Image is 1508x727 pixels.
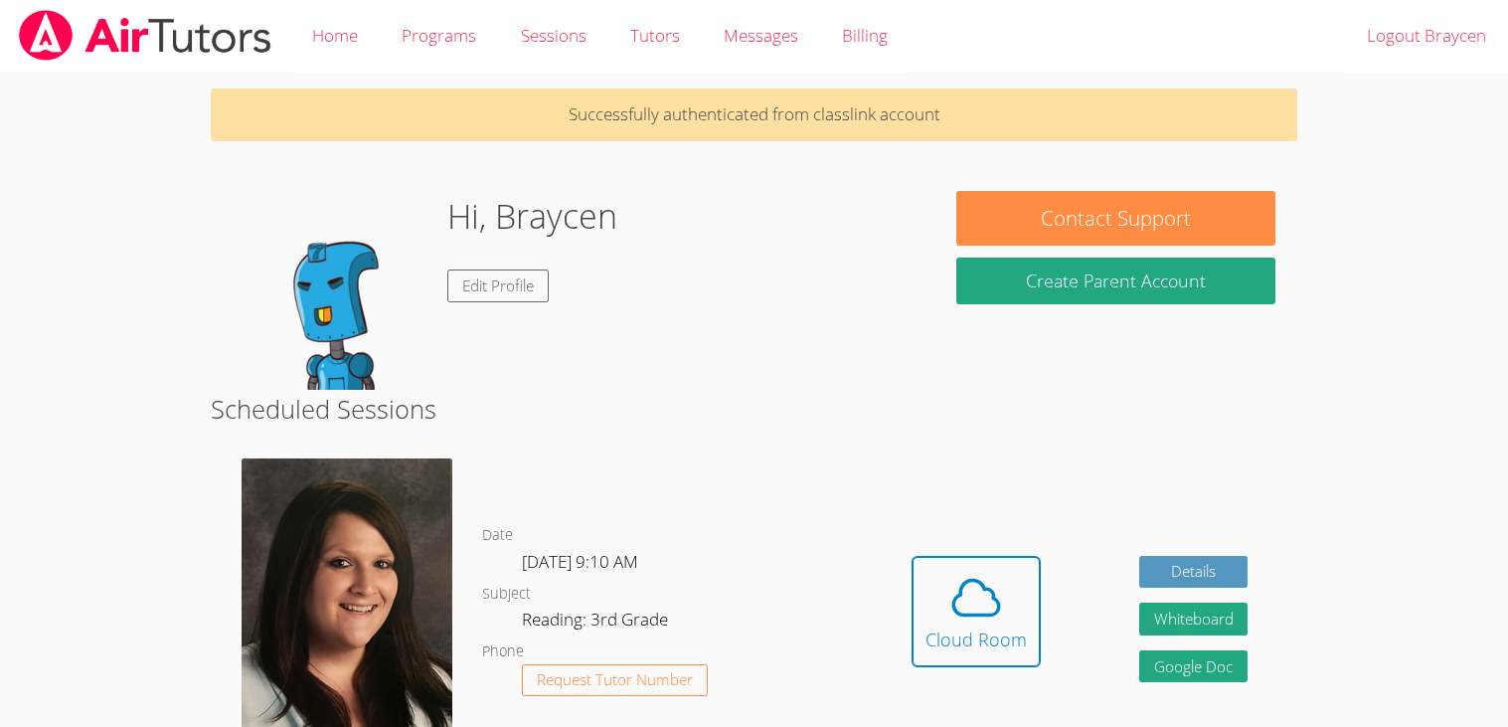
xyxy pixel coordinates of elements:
dd: Reading: 3rd Grade [522,606,672,639]
dt: Date [482,523,513,548]
a: Google Doc [1139,650,1249,683]
h2: Scheduled Sessions [211,390,1296,428]
h1: Hi, Braycen [447,191,617,242]
dt: Phone [482,639,524,664]
img: default.png [233,191,431,390]
button: Cloud Room [912,556,1041,667]
button: Whiteboard [1139,603,1249,636]
span: Request Tutor Number [537,672,693,687]
button: Request Tutor Number [522,664,708,697]
div: Cloud Room [925,626,1027,653]
button: Contact Support [956,191,1274,246]
img: airtutors_banner-c4298cdbf04f3fff15de1276eac7730deb9818008684d7c2e4769d2f7ddbe033.png [17,10,273,61]
a: Edit Profile [447,270,549,302]
a: Details [1139,556,1249,589]
p: Successfully authenticated from classlink account [211,89,1296,141]
dt: Subject [482,582,531,607]
span: [DATE] 9:10 AM [522,550,638,573]
span: Messages [724,24,798,47]
button: Create Parent Account [956,258,1274,304]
